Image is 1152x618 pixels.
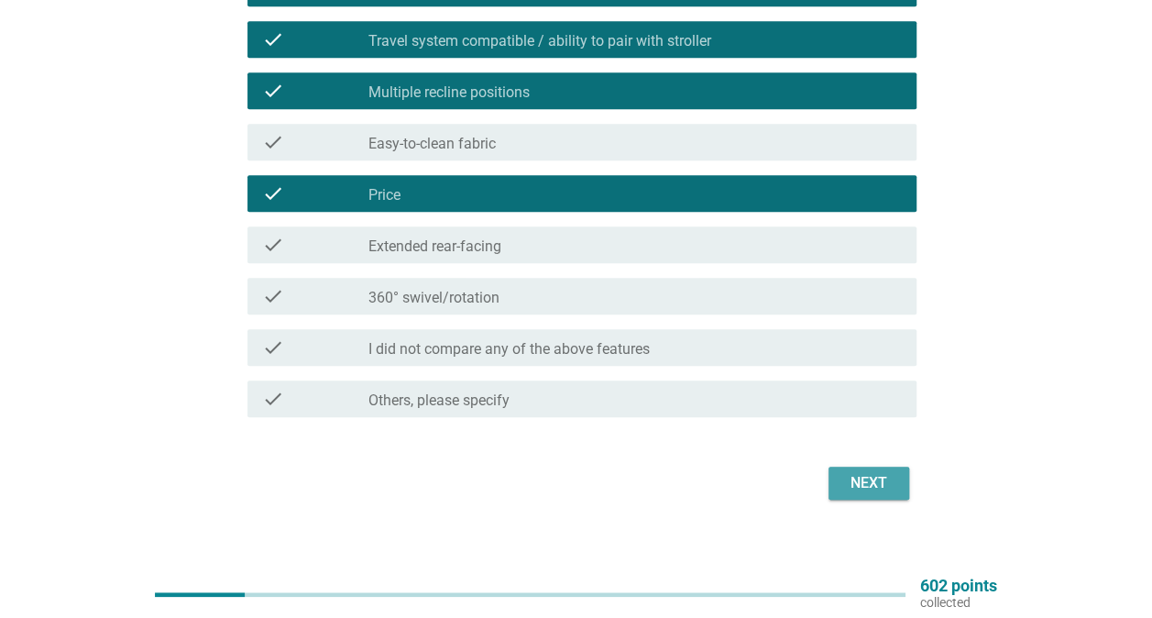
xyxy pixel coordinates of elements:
i: check [262,28,284,50]
label: Multiple recline positions [368,83,530,102]
i: check [262,182,284,204]
i: check [262,337,284,359]
label: Extended rear-facing [368,237,501,256]
i: check [262,131,284,153]
button: Next [828,467,909,500]
p: collected [920,594,997,611]
p: 602 points [920,578,997,594]
i: check [262,234,284,256]
label: Others, please specify [368,392,510,410]
i: check [262,285,284,307]
label: Travel system compatible / ability to pair with stroller [368,32,711,50]
label: Easy-to-clean fabric [368,135,496,153]
div: Next [843,472,894,494]
i: check [262,388,284,410]
label: I did not compare any of the above features [368,340,650,359]
i: check [262,80,284,102]
label: Price [368,186,400,204]
label: 360° swivel/rotation [368,289,499,307]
